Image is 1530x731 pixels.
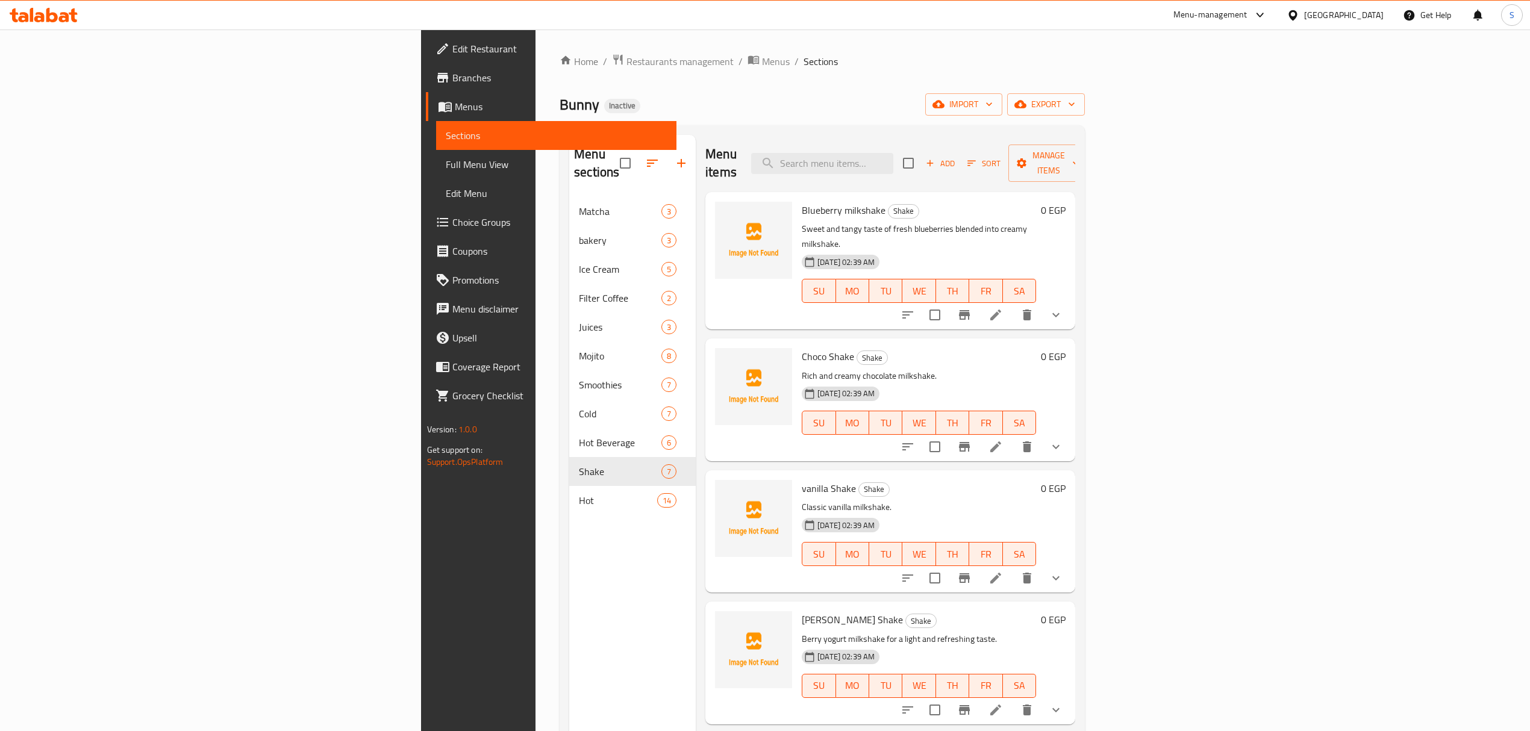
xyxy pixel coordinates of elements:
[836,542,869,566] button: MO
[661,406,676,421] div: items
[638,149,667,178] span: Sort sections
[579,464,661,479] span: Shake
[662,206,676,217] span: 3
[452,42,667,56] span: Edit Restaurant
[1003,674,1036,698] button: SA
[662,264,676,275] span: 5
[569,313,696,341] div: Juices3
[738,54,743,69] li: /
[715,480,792,557] img: vanilla Shake
[426,208,676,237] a: Choice Groups
[802,201,885,219] span: Blueberry milkshake
[662,408,676,420] span: 7
[1041,432,1070,461] button: show more
[857,350,888,365] div: Shake
[802,222,1036,252] p: Sweet and tangy taste of fresh blueberries blended into creamy milkshake.
[950,695,979,724] button: Branch-specific-item
[569,399,696,428] div: Cold7
[802,500,1036,515] p: Classic vanilla milkshake.
[1041,611,1066,628] h6: 0 EGP
[436,150,676,179] a: Full Menu View
[426,237,676,266] a: Coupons
[893,564,922,593] button: sort-choices
[960,154,1008,173] span: Sort items
[907,546,931,563] span: WE
[751,153,893,174] input: search
[893,695,922,724] button: sort-choices
[579,378,661,392] span: Smoothies
[893,300,922,329] button: sort-choices
[974,546,998,563] span: FR
[579,262,661,276] span: Ice Cream
[1013,695,1041,724] button: delete
[969,542,1002,566] button: FR
[935,97,993,112] span: import
[1003,279,1036,303] button: SA
[426,63,676,92] a: Branches
[748,54,790,69] a: Menus
[579,204,661,219] div: Matcha
[579,406,661,421] span: Cold
[661,349,676,363] div: items
[569,457,696,486] div: Shake7
[807,546,831,563] span: SU
[667,149,696,178] button: Add section
[802,479,856,497] span: vanilla Shake
[1049,571,1063,585] svg: Show Choices
[569,341,696,370] div: Mojito8
[936,279,969,303] button: TH
[661,291,676,305] div: items
[874,677,898,694] span: TU
[974,282,998,300] span: FR
[907,282,931,300] span: WE
[836,411,869,435] button: MO
[426,266,676,294] a: Promotions
[922,697,948,723] span: Select to update
[661,204,676,219] div: items
[902,279,935,303] button: WE
[802,411,835,435] button: SU
[661,435,676,450] div: items
[579,291,661,305] span: Filter Coffee
[1041,480,1066,497] h6: 0 EGP
[907,414,931,432] span: WE
[924,157,957,170] span: Add
[1049,440,1063,454] svg: Show Choices
[906,614,936,628] span: Shake
[579,320,661,334] div: Juices
[893,432,922,461] button: sort-choices
[427,454,504,470] a: Support.OpsPlatform
[964,154,1004,173] button: Sort
[569,255,696,284] div: Ice Cream5
[941,282,964,300] span: TH
[1041,564,1070,593] button: show more
[662,437,676,449] span: 6
[661,378,676,392] div: items
[436,179,676,208] a: Edit Menu
[1007,93,1085,116] button: export
[715,611,792,688] img: Berry Youghurt Shake
[452,70,667,85] span: Branches
[626,54,734,69] span: Restaurants management
[446,186,667,201] span: Edit Menu
[458,421,477,437] span: 1.0.0
[802,611,903,629] span: [PERSON_NAME] Shake
[859,482,889,496] span: Shake
[452,359,667,374] span: Coverage Report
[802,279,835,303] button: SU
[888,204,919,219] div: Shake
[967,157,1001,170] span: Sort
[662,293,676,304] span: 2
[922,434,948,459] span: Select to update
[841,414,864,432] span: MO
[988,440,1003,454] a: Edit menu item
[569,428,696,457] div: Hot Beverage6
[579,233,661,247] span: bakery
[921,154,960,173] span: Add item
[1008,145,1089,182] button: Manage items
[569,284,696,313] div: Filter Coffee2
[869,411,902,435] button: TU
[1017,97,1075,112] span: export
[579,349,661,363] span: Mojito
